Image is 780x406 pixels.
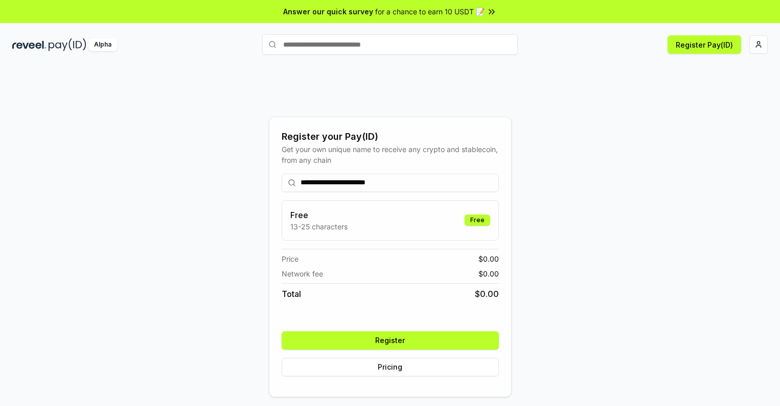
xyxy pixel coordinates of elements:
[12,38,47,51] img: reveel_dark
[290,209,348,221] h3: Free
[282,253,299,264] span: Price
[475,288,499,300] span: $ 0.00
[88,38,117,51] div: Alpha
[49,38,86,51] img: pay_id
[282,130,499,144] div: Register your Pay(ID)
[282,268,323,279] span: Network fee
[290,221,348,232] p: 13-25 characters
[283,6,373,17] span: Answer our quick survey
[282,144,499,165] div: Get your own unique name to receive any crypto and stablecoin, from any chain
[478,253,499,264] span: $ 0.00
[282,331,499,350] button: Register
[375,6,485,17] span: for a chance to earn 10 USDT 📝
[478,268,499,279] span: $ 0.00
[282,288,301,300] span: Total
[282,358,499,376] button: Pricing
[668,35,741,54] button: Register Pay(ID)
[465,215,490,226] div: Free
